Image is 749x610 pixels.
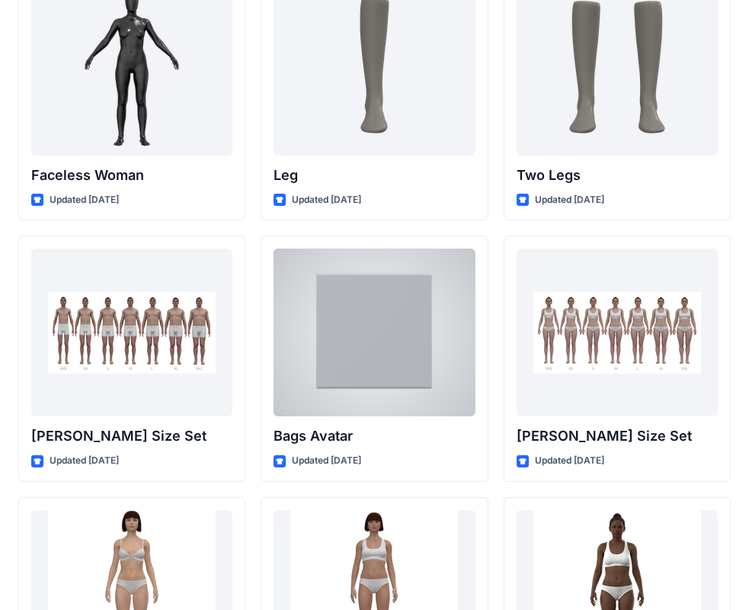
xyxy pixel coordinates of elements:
[31,249,232,416] a: Oliver Size Set
[50,192,119,208] p: Updated [DATE]
[292,453,361,469] p: Updated [DATE]
[535,453,604,469] p: Updated [DATE]
[535,192,604,208] p: Updated [DATE]
[517,249,718,416] a: Olivia Size Set
[274,425,475,447] p: Bags Avatar
[292,192,361,208] p: Updated [DATE]
[274,249,475,416] a: Bags Avatar
[31,165,232,186] p: Faceless Woman
[31,425,232,447] p: [PERSON_NAME] Size Set
[50,453,119,469] p: Updated [DATE]
[517,165,718,186] p: Two Legs
[517,425,718,447] p: [PERSON_NAME] Size Set
[274,165,475,186] p: Leg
